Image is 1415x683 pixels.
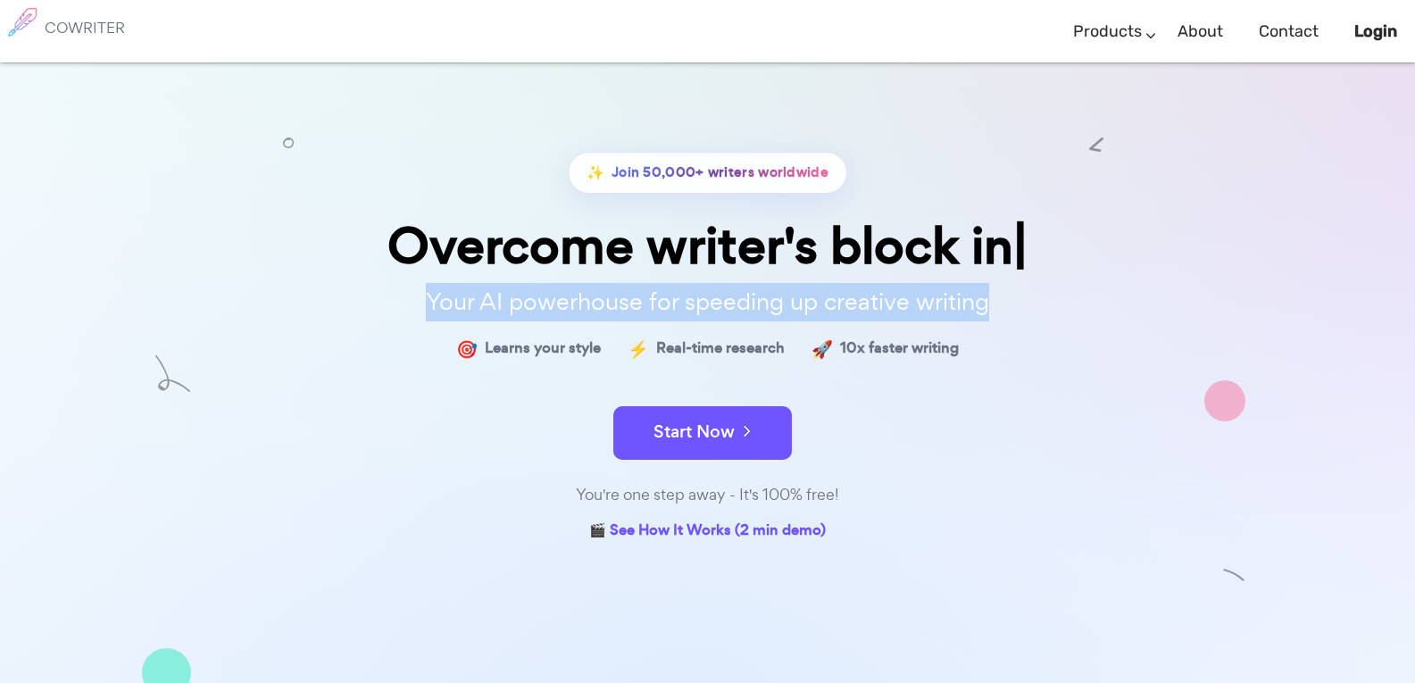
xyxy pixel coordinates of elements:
[812,336,833,362] span: 🚀
[589,518,826,546] a: 🎬 See How It Works (2 min demo)
[1354,5,1397,58] a: Login
[262,482,1154,508] div: You're one step away - It's 100% free!
[1354,21,1397,41] b: Login
[656,336,785,362] span: Real-time research
[612,160,828,186] span: Join 50,000+ writers worldwide
[262,221,1154,271] div: Overcome writer's block in
[262,283,1154,321] p: Your AI powerhouse for speeding up creative writing
[587,160,604,186] span: ✨
[1223,564,1245,587] img: shape
[1204,380,1245,421] img: shape
[1073,5,1142,58] a: Products
[45,20,125,36] h6: COWRITER
[1178,5,1223,58] a: About
[1259,5,1319,58] a: Contact
[155,355,190,392] img: shape
[628,336,649,362] span: ⚡
[840,336,959,362] span: 10x faster writing
[456,336,478,362] span: 🎯
[485,336,601,362] span: Learns your style
[613,406,792,460] button: Start Now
